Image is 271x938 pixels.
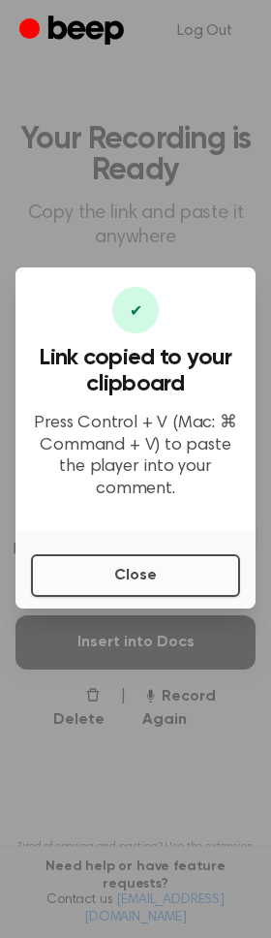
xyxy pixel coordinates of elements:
[158,8,252,54] a: Log Out
[31,345,240,397] h3: Link copied to your clipboard
[31,413,240,500] p: Press Control + V (Mac: ⌘ Command + V) to paste the player into your comment.
[31,554,240,597] button: Close
[19,13,129,50] a: Beep
[112,287,159,333] div: ✔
